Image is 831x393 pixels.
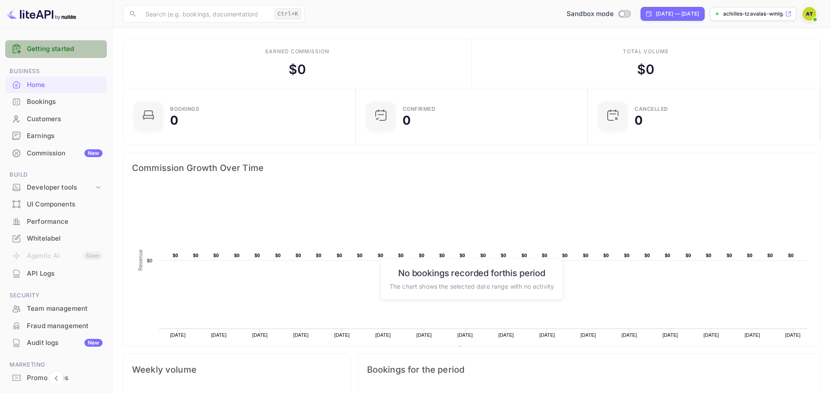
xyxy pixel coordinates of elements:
div: 0 [403,114,411,126]
text: [DATE] [211,332,227,338]
a: Getting started [27,44,103,54]
span: Sandbox mode [567,9,614,19]
div: Commission [27,148,103,158]
text: $0 [378,253,383,258]
text: $0 [686,253,691,258]
text: [DATE] [170,332,186,338]
div: Whitelabel [5,230,107,247]
text: $0 [480,253,486,258]
div: Developer tools [27,183,94,193]
text: $0 [419,253,425,258]
text: $0 [542,253,548,258]
div: UI Components [27,200,103,209]
div: New [84,149,103,157]
div: Bookings [170,106,199,112]
text: $0 [562,253,568,258]
div: 0 [170,114,178,126]
span: Weekly volume [132,363,342,377]
div: Team management [5,300,107,317]
div: Home [5,77,107,93]
a: Team management [5,300,107,316]
div: $ 0 [637,60,654,79]
div: Customers [27,114,103,124]
div: Confirmed [403,106,436,112]
a: Audit logsNew [5,335,107,351]
div: Performance [5,213,107,230]
text: [DATE] [580,332,596,338]
text: Revenue [138,249,144,271]
text: [DATE] [785,332,801,338]
text: [DATE] [334,332,350,338]
text: $0 [316,253,322,258]
div: Getting started [5,40,107,58]
a: Performance [5,213,107,229]
text: $0 [439,253,445,258]
text: $0 [727,253,732,258]
text: [DATE] [663,332,678,338]
div: New [84,339,103,347]
div: Earnings [5,128,107,145]
a: API Logs [5,265,107,281]
a: Promo codes [5,370,107,386]
text: [DATE] [704,332,719,338]
div: CANCELLED [635,106,668,112]
text: $0 [501,253,506,258]
text: $0 [275,253,281,258]
text: $0 [603,253,609,258]
span: Bookings for the period [367,363,812,377]
div: Promo codes [27,373,103,383]
text: $0 [583,253,589,258]
text: $0 [147,258,152,263]
button: Collapse navigation [48,370,64,386]
text: [DATE] [622,332,637,338]
text: [DATE] [252,332,268,338]
div: Fraud management [27,321,103,331]
div: Team management [27,304,103,314]
div: Bookings [27,97,103,107]
text: [DATE] [457,332,473,338]
div: Ctrl+K [274,8,301,19]
p: The chart shows the selected date range with no activity [390,281,554,290]
text: [DATE] [293,332,309,338]
text: $0 [522,253,527,258]
div: API Logs [5,265,107,282]
a: Whitelabel [5,230,107,246]
div: Home [27,80,103,90]
div: Whitelabel [27,234,103,244]
div: Performance [27,217,103,227]
div: $ 0 [289,60,306,79]
text: $0 [624,253,630,258]
text: [DATE] [416,332,432,338]
text: $0 [296,253,301,258]
div: Total volume [623,48,669,55]
text: [DATE] [375,332,391,338]
a: Customers [5,111,107,127]
h6: No bookings recorded for this period [390,267,554,278]
text: Revenue [465,346,487,352]
text: $0 [193,253,199,258]
img: Achilles Tzavalas [802,7,816,21]
span: Commission Growth Over Time [132,161,812,175]
text: $0 [357,253,363,258]
a: Home [5,77,107,93]
div: Audit logsNew [5,335,107,351]
div: Fraud management [5,318,107,335]
a: Bookings [5,93,107,110]
span: Marketing [5,360,107,370]
text: $0 [665,253,670,258]
text: $0 [644,253,650,258]
a: Fraud management [5,318,107,334]
a: Earnings [5,128,107,144]
div: Promo codes [5,370,107,387]
div: Earnings [27,131,103,141]
div: Switch to Production mode [563,9,634,19]
span: Build [5,170,107,180]
div: 0 [635,114,643,126]
text: $0 [234,253,240,258]
text: $0 [173,253,178,258]
text: $0 [213,253,219,258]
div: [DATE] — [DATE] [656,10,699,18]
text: $0 [398,253,404,258]
p: achilles-tzavalas-wmlg... [723,10,783,18]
